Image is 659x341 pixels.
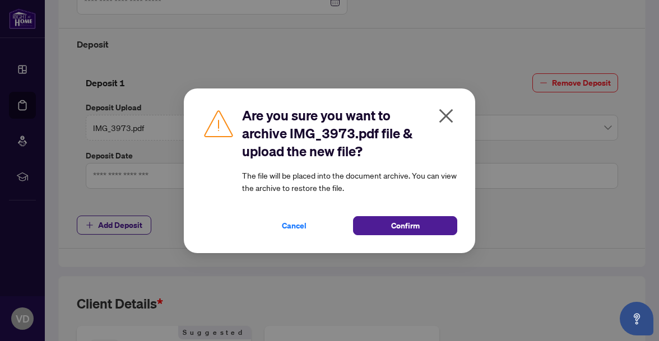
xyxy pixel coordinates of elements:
[282,217,307,235] span: Cancel
[202,106,235,140] img: Caution Icon
[437,107,455,125] span: close
[242,106,457,160] h2: Are you sure you want to archive IMG_3973.pdf file & upload the new file?
[353,216,457,235] button: Confirm
[391,217,420,235] span: Confirm
[242,216,346,235] button: Cancel
[242,106,457,235] div: The file will be placed into the document archive. You can view the archive to restore the file.
[620,302,653,335] button: Open asap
